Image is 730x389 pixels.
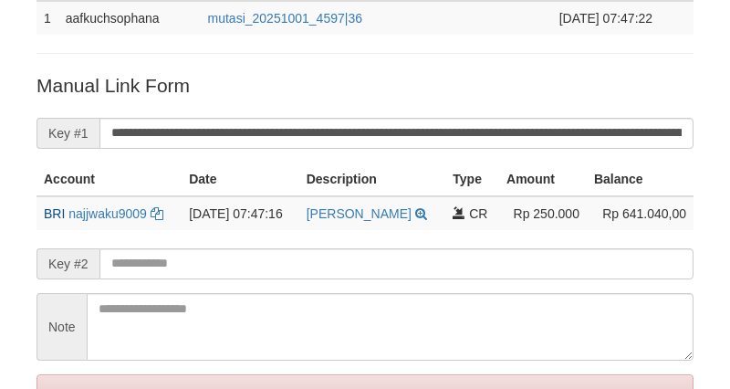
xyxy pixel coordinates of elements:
span: CR [469,206,487,221]
td: aafkuchsophana [58,1,201,35]
a: najjwaku9009 [68,206,147,221]
th: Account [36,163,182,196]
span: BRI [44,206,65,221]
th: Amount [499,163,587,196]
a: [PERSON_NAME] [307,206,412,221]
p: Manual Link Form [36,72,693,99]
th: Description [299,163,446,196]
span: Key #1 [36,118,99,149]
th: Type [445,163,499,196]
td: [DATE] 07:47:22 [552,1,693,35]
span: Note [36,293,87,361]
a: Copy najjwaku9009 to clipboard [151,206,163,221]
a: mutasi_20251001_4597|36 [208,11,362,26]
td: Rp 641.040,00 [587,196,693,230]
td: [DATE] 07:47:16 [182,196,299,230]
th: Balance [587,163,693,196]
td: 1 [36,1,58,35]
span: Key #2 [36,248,99,279]
td: Rp 250.000 [499,196,587,230]
th: Date [182,163,299,196]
